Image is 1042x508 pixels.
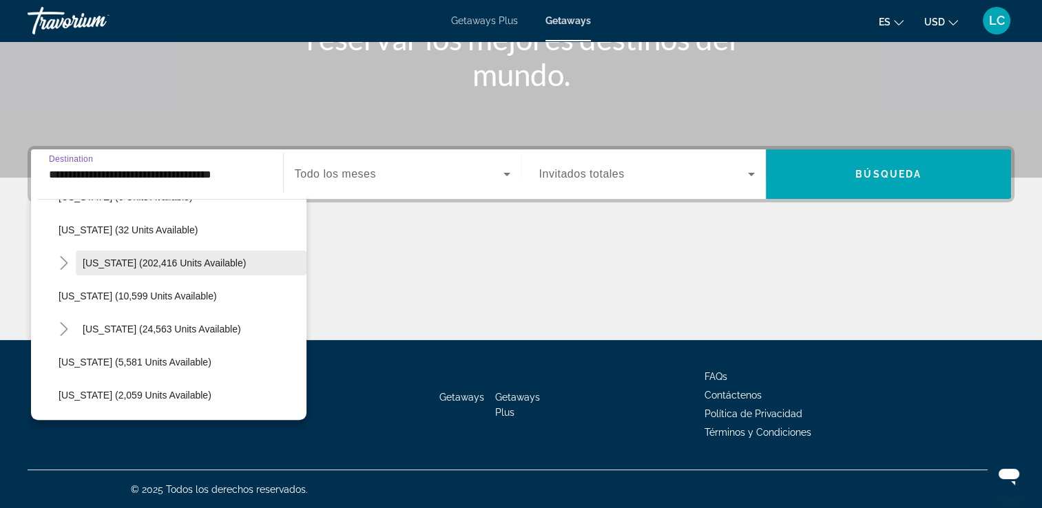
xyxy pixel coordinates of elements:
[59,390,211,401] span: [US_STATE] (2,059 units available)
[705,390,762,401] a: Contáctenos
[59,290,217,301] span: [US_STATE] (10,599 units available)
[705,371,727,382] a: FAQs
[76,317,306,341] button: [US_STATE] (24,563 units available)
[879,12,904,32] button: Change language
[59,224,198,235] span: [US_STATE] (32 units available)
[31,149,1011,199] div: Search widget
[49,154,93,163] span: Destination
[52,284,306,308] button: [US_STATE] (10,599 units available)
[539,168,625,180] span: Invitados totales
[52,184,306,209] button: [US_STATE] (6 units available)
[131,484,308,495] span: © 2025 Todos los derechos reservados.
[705,408,802,419] a: Política de Privacidad
[924,12,958,32] button: Change currency
[979,6,1014,35] button: User Menu
[451,15,518,26] a: Getaways Plus
[52,350,306,374] button: [US_STATE] (5,581 units available)
[495,392,540,418] a: Getaways Plus
[987,453,1031,497] iframe: Button to launch messaging window
[295,168,376,180] span: Todo los meses
[52,383,306,408] button: [US_STATE] (2,059 units available)
[52,251,76,275] button: Toggle Florida (202,416 units available)
[705,427,811,438] a: Términos y Condiciones
[545,15,591,26] a: Getaways
[879,17,890,28] span: es
[766,149,1011,199] button: Búsqueda
[76,251,306,275] button: [US_STATE] (202,416 units available)
[83,324,241,335] span: [US_STATE] (24,563 units available)
[83,257,246,268] span: [US_STATE] (202,416 units available)
[439,392,484,403] a: Getaways
[52,218,306,242] button: [US_STATE] (32 units available)
[924,17,945,28] span: USD
[989,14,1005,28] span: LC
[28,3,165,39] a: Travorium
[59,357,211,368] span: [US_STATE] (5,581 units available)
[855,169,921,180] span: Búsqueda
[52,317,76,341] button: Toggle Hawaii (24,563 units available)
